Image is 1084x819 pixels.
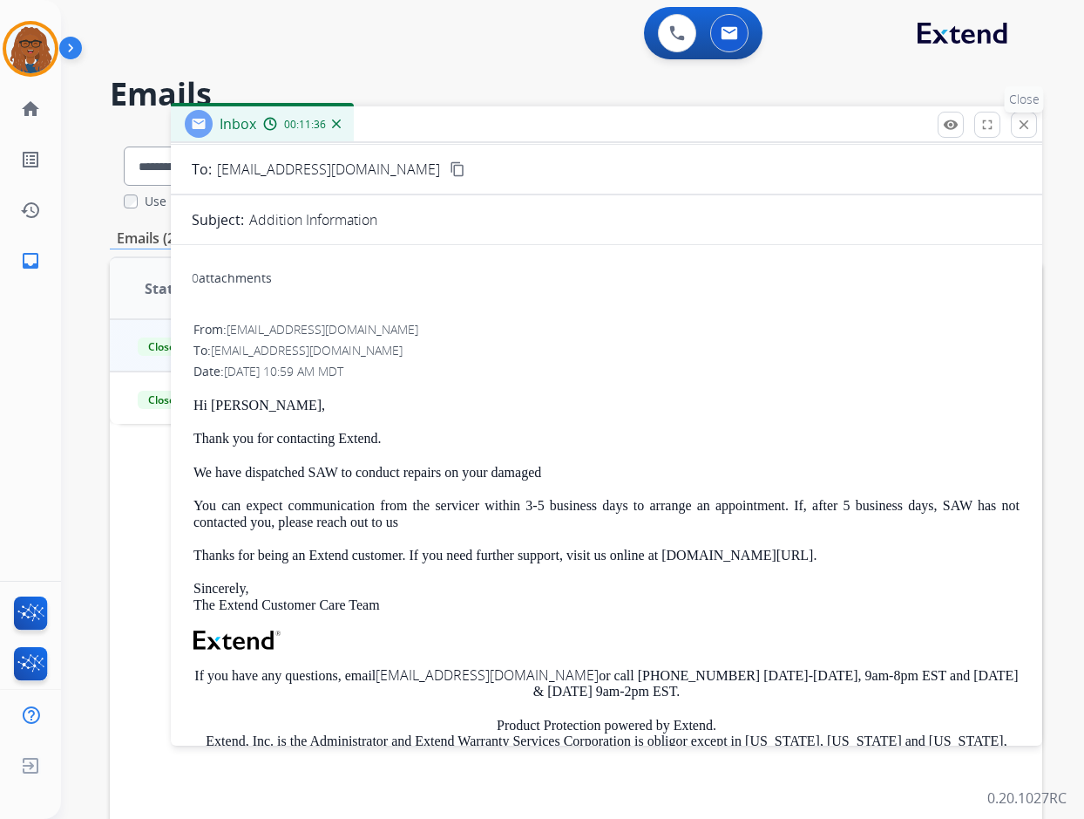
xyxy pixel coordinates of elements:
[1011,112,1037,138] button: Close
[193,321,1020,338] div: From:
[1016,117,1032,133] mat-icon: close
[192,270,199,286] span: 0
[979,117,995,133] mat-icon: fullscreen
[193,465,1020,481] p: We have dispatched SAW to conduct repairs on your damaged
[220,114,256,133] span: Inbox
[110,228,186,249] p: Emails (2)
[987,788,1067,809] p: 0.20.1027RC
[284,118,326,132] span: 00:11:36
[227,321,418,338] span: [EMAIL_ADDRESS][DOMAIN_NAME]
[110,77,1042,112] h2: Emails
[193,342,1020,359] div: To:
[193,363,1020,380] div: Date:
[193,667,1020,700] p: If you have any questions, email or call [PHONE_NUMBER] [DATE]-[DATE], 9am-8pm EST and [DATE] & [...
[192,209,244,230] p: Subject:
[249,209,377,230] p: Addition Information
[20,250,41,271] mat-icon: inbox
[193,498,1020,530] p: You can expect communication from the servicer within 3-5 business days to arrange an appointment...
[943,117,959,133] mat-icon: remove_red_eye
[192,159,212,180] p: To:
[376,665,599,685] a: [EMAIL_ADDRESS][DOMAIN_NAME]
[211,342,403,358] span: [EMAIL_ADDRESS][DOMAIN_NAME]
[192,270,272,287] div: attachments
[20,149,41,170] mat-icon: list_alt
[217,159,440,180] span: [EMAIL_ADDRESS][DOMAIN_NAME]
[193,431,1020,447] p: Thank you for contacting Extend.
[145,193,264,210] label: Use Filters In Search
[450,161,465,177] mat-icon: content_copy
[20,200,41,221] mat-icon: history
[20,99,41,119] mat-icon: home
[138,338,234,356] span: Closed – Solved
[145,278,190,299] span: Status
[224,363,343,379] span: [DATE] 10:59 AM MDT
[6,24,55,73] img: avatar
[193,398,1020,413] p: Hi [PERSON_NAME],
[1005,86,1044,113] p: Close
[193,631,281,650] img: Extend Logo
[193,581,1020,613] p: Sincerely, The Extend Customer Care Team
[193,548,1020,563] p: Thanks for being an Extend customer. If you need further support, visit us online at [DOMAIN_NAME...
[193,718,1020,798] p: Product Protection powered by Extend. Extend, Inc. is the Administrator and Extend Warranty Servi...
[138,391,234,409] span: Closed – Solved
